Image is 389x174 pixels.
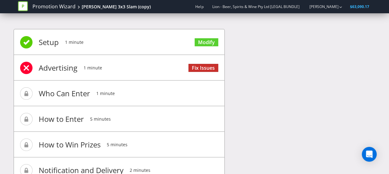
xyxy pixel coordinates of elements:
a: Promotion Wizard [32,3,76,10]
div: [PERSON_NAME] 3x3 Slam (copy) [82,4,151,10]
span: 1 minute [96,81,115,106]
span: 5 minutes [107,132,128,157]
span: How to Enter [39,107,84,131]
span: 1 minute [65,30,84,55]
a: [PERSON_NAME] [303,4,338,9]
span: $63,090.17 [350,4,369,9]
span: Advertising [39,56,77,80]
span: Setup [39,30,59,55]
a: Modify [195,38,218,47]
a: Fix Issues [188,64,218,72]
span: 1 minute [84,56,102,80]
span: 5 minutes [90,107,111,131]
span: Lion - Beer, Spirits & Wine Pty Ltd [LEGAL BUNDLE] [212,4,299,9]
span: How to Win Prizes [39,132,101,157]
div: Open Intercom Messenger [362,147,377,162]
a: Help [195,4,203,9]
span: Who Can Enter [39,81,90,106]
